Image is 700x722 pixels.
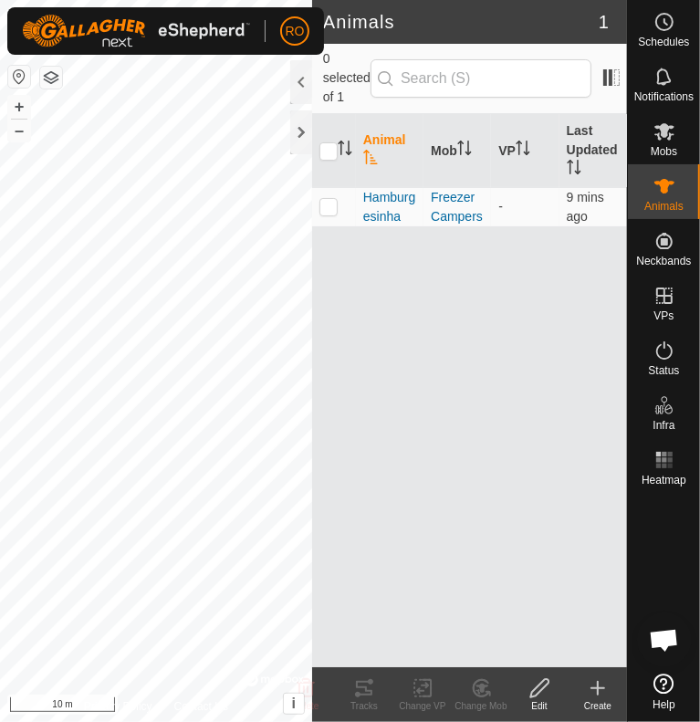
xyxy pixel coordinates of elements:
button: – [8,120,30,141]
span: Infra [653,420,674,431]
img: Gallagher Logo [22,15,250,47]
span: Neckbands [636,256,691,267]
button: Map Layers [40,67,62,89]
th: Animal [356,114,423,188]
span: RO [286,22,305,41]
span: 1 [599,8,609,36]
span: Schedules [638,37,689,47]
div: Create [569,699,627,713]
input: Search (S) [371,59,591,98]
span: Hamburgesinha [363,188,416,226]
th: Mob [423,114,491,188]
button: + [8,96,30,118]
span: Heatmap [642,475,686,486]
button: i [284,694,304,714]
div: Open chat [637,612,692,667]
span: 16 Sept 2025, 5:04 pm [567,190,604,224]
span: Mobs [651,146,677,157]
p-sorticon: Activate to sort [338,143,352,158]
span: i [292,696,296,711]
div: Freezer Campers [431,188,484,226]
th: Last Updated [559,114,627,188]
span: Notifications [634,91,694,102]
a: Help [628,666,700,717]
span: Animals [644,201,684,212]
p-sorticon: Activate to sort [457,143,472,158]
app-display-virtual-paddock-transition: - [498,199,503,214]
p-sorticon: Activate to sort [516,143,530,158]
div: Change Mob [452,699,510,713]
a: Privacy Policy [84,698,152,715]
span: Help [653,699,675,710]
button: Reset Map [8,66,30,88]
div: Edit [510,699,569,713]
div: Change VP [393,699,452,713]
span: VPs [653,310,674,321]
span: 0 selected of 1 [323,49,371,107]
th: VP [491,114,559,188]
p-sorticon: Activate to sort [363,152,378,167]
h2: Animals [323,11,599,33]
a: Contact Us [174,698,228,715]
span: Status [648,365,679,376]
div: Tracks [335,699,393,713]
p-sorticon: Activate to sort [567,162,581,177]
